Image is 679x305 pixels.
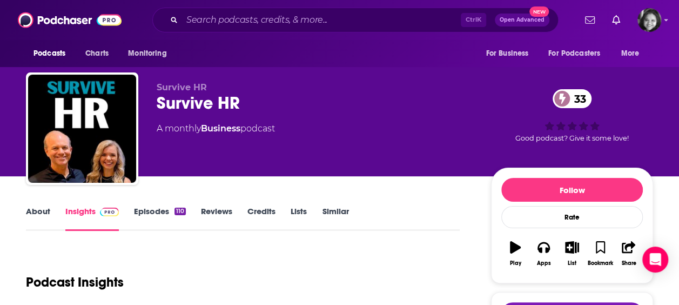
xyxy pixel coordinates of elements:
[33,46,65,61] span: Podcasts
[174,208,186,215] div: 110
[157,82,207,92] span: Survive HR
[541,43,616,64] button: open menu
[586,234,614,273] button: Bookmark
[642,247,668,273] div: Open Intercom Messenger
[615,234,643,273] button: Share
[157,122,275,135] div: A monthly podcast
[588,260,613,267] div: Bookmark
[65,206,119,231] a: InsightsPodchaser Pro
[182,11,461,29] input: Search podcasts, credits, & more...
[621,46,640,61] span: More
[637,8,661,32] span: Logged in as ShailiPriya
[120,43,180,64] button: open menu
[501,206,643,228] div: Rate
[201,123,240,134] a: Business
[621,260,636,267] div: Share
[553,89,591,108] a: 33
[18,10,122,30] img: Podchaser - Follow, Share and Rate Podcasts
[563,89,591,108] span: 33
[515,134,629,142] span: Good podcast? Give it some love!
[201,206,232,231] a: Reviews
[478,43,542,64] button: open menu
[637,8,661,32] img: User Profile
[510,260,521,267] div: Play
[548,46,600,61] span: For Podcasters
[134,206,186,231] a: Episodes110
[26,206,50,231] a: About
[322,206,348,231] a: Similar
[291,206,307,231] a: Lists
[608,11,624,29] a: Show notifications dropdown
[85,46,109,61] span: Charts
[26,43,79,64] button: open menu
[100,208,119,216] img: Podchaser Pro
[128,46,166,61] span: Monitoring
[501,234,529,273] button: Play
[247,206,275,231] a: Credits
[26,274,124,290] h1: Podcast Insights
[152,8,559,32] div: Search podcasts, credits, & more...
[461,13,486,27] span: Ctrl K
[637,8,661,32] button: Show profile menu
[558,234,586,273] button: List
[28,75,136,183] img: Survive HR
[501,178,643,202] button: Follow
[568,260,576,267] div: List
[495,14,549,26] button: Open AdvancedNew
[614,43,653,64] button: open menu
[537,260,551,267] div: Apps
[581,11,599,29] a: Show notifications dropdown
[500,17,544,23] span: Open Advanced
[529,6,549,17] span: New
[529,234,557,273] button: Apps
[491,82,653,149] div: 33Good podcast? Give it some love!
[78,43,115,64] a: Charts
[486,46,528,61] span: For Business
